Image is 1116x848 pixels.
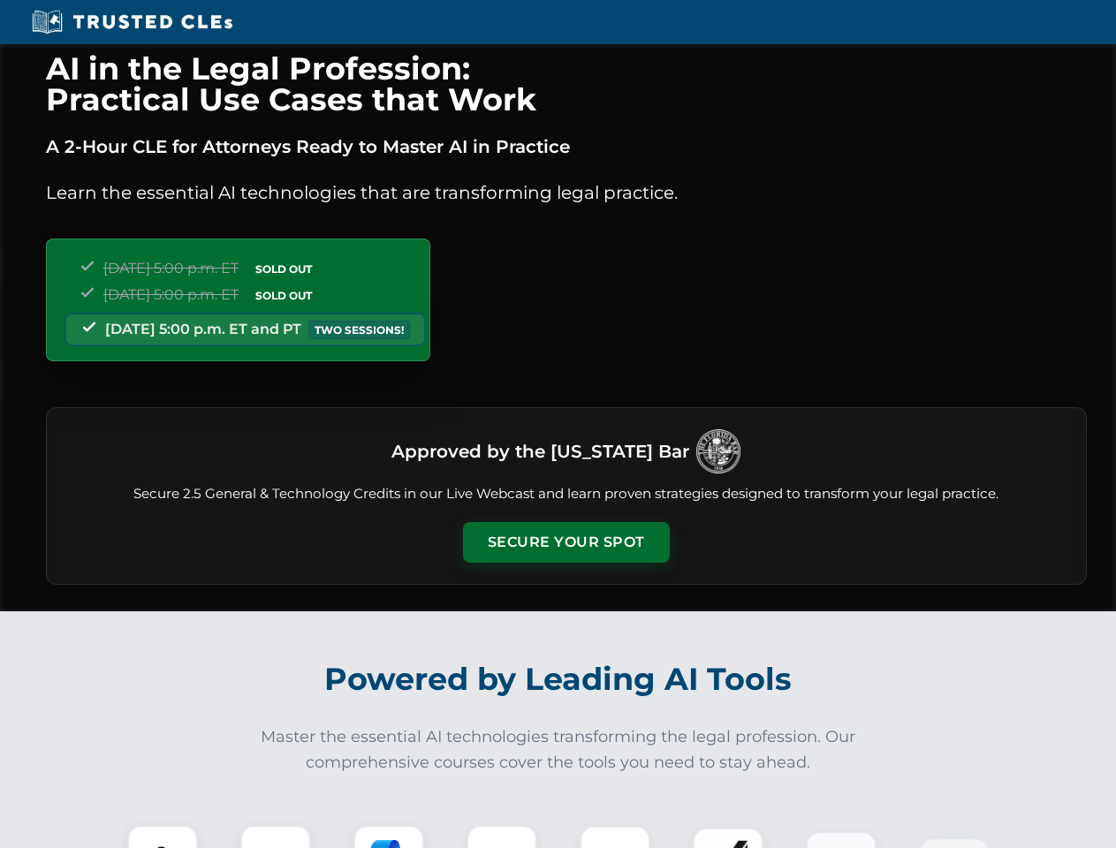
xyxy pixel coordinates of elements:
p: Master the essential AI technologies transforming the legal profession. Our comprehensive courses... [249,724,868,776]
p: Learn the essential AI technologies that are transforming legal practice. [46,178,1087,207]
span: SOLD OUT [249,260,318,278]
span: [DATE] 5:00 p.m. ET [103,286,239,303]
h1: AI in the Legal Profession: Practical Use Cases that Work [46,53,1087,115]
p: Secure 2.5 General & Technology Credits in our Live Webcast and learn proven strategies designed ... [68,484,1065,504]
button: Secure Your Spot [463,522,670,563]
p: A 2-Hour CLE for Attorneys Ready to Master AI in Practice [46,132,1087,161]
img: Trusted CLEs [27,9,238,35]
h3: Approved by the [US_STATE] Bar [391,435,689,467]
h2: Powered by Leading AI Tools [69,648,1048,710]
img: Logo [696,429,740,473]
span: [DATE] 5:00 p.m. ET [103,260,239,276]
span: SOLD OUT [249,286,318,305]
